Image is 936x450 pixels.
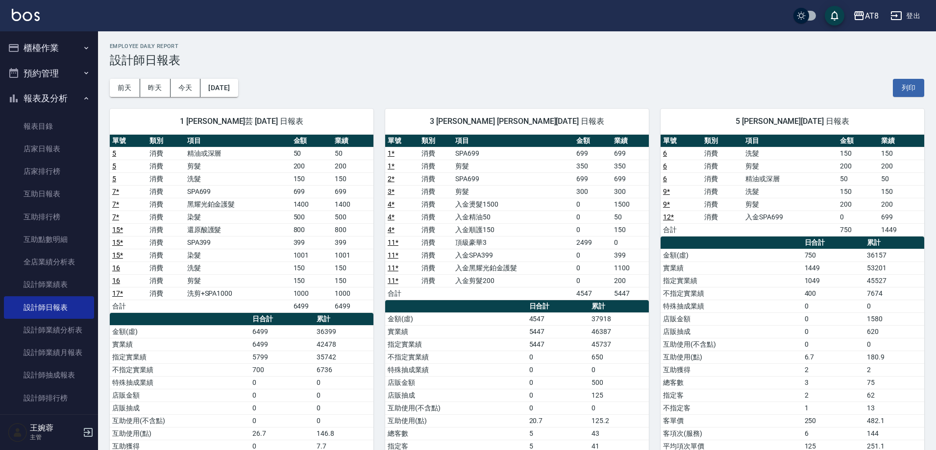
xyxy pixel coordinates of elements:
[574,135,611,147] th: 金額
[527,402,589,414] td: 0
[314,402,373,414] td: 0
[864,261,924,274] td: 53201
[589,338,649,351] td: 45737
[8,423,27,442] img: Person
[332,160,373,172] td: 200
[332,185,373,198] td: 699
[612,135,649,147] th: 業績
[332,211,373,223] td: 500
[185,172,291,185] td: 洗髮
[837,185,879,198] td: 150
[385,389,527,402] td: 店販抽成
[291,236,332,249] td: 399
[453,160,574,172] td: 剪髮
[864,351,924,363] td: 180.9
[112,175,116,183] a: 5
[864,402,924,414] td: 13
[879,223,924,236] td: 1449
[4,319,94,341] a: 設計師業績分析表
[864,300,924,312] td: 0
[661,338,802,351] td: 互助使用(不含點)
[185,274,291,287] td: 剪髮
[147,147,184,160] td: 消費
[291,287,332,300] td: 1000
[30,433,80,442] p: 主管
[661,414,802,427] td: 客單價
[332,249,373,261] td: 1001
[453,147,574,160] td: SPA699
[332,198,373,211] td: 1400
[30,423,80,433] h5: 王婉蓉
[4,115,94,138] a: 報表目錄
[527,427,589,440] td: 5
[612,236,649,249] td: 0
[802,427,864,440] td: 6
[110,376,250,389] td: 特殊抽成業績
[864,312,924,325] td: 1580
[185,261,291,274] td: 洗髮
[332,236,373,249] td: 399
[419,198,453,211] td: 消費
[879,185,924,198] td: 150
[110,53,924,67] h3: 設計師日報表
[837,211,879,223] td: 0
[419,135,453,147] th: 類別
[453,211,574,223] td: 入金精油50
[864,376,924,389] td: 75
[453,185,574,198] td: 剪髮
[453,135,574,147] th: 項目
[110,389,250,402] td: 店販金額
[864,237,924,249] th: 累計
[291,135,332,147] th: 金額
[527,414,589,427] td: 20.7
[663,149,667,157] a: 6
[453,249,574,261] td: 入金SPA399
[110,351,250,363] td: 指定實業績
[893,79,924,97] button: 列印
[612,198,649,211] td: 1500
[385,325,527,338] td: 實業績
[147,211,184,223] td: 消費
[743,160,837,172] td: 剪髮
[527,389,589,402] td: 0
[332,172,373,185] td: 150
[802,287,864,300] td: 400
[147,185,184,198] td: 消費
[702,147,743,160] td: 消費
[574,287,611,300] td: 4547
[385,414,527,427] td: 互助使用(點)
[332,287,373,300] td: 1000
[879,147,924,160] td: 150
[147,287,184,300] td: 消費
[4,296,94,319] a: 設計師日報表
[702,198,743,211] td: 消費
[291,223,332,236] td: 800
[661,300,802,312] td: 特殊抽成業績
[864,389,924,402] td: 62
[4,409,94,432] a: 店販抽成明細
[291,147,332,160] td: 50
[314,427,373,440] td: 146.8
[110,135,373,313] table: a dense table
[864,274,924,287] td: 45527
[419,249,453,261] td: 消費
[661,389,802,402] td: 指定客
[574,261,611,274] td: 0
[112,264,120,272] a: 16
[612,211,649,223] td: 50
[110,363,250,376] td: 不指定實業績
[589,312,649,325] td: 37918
[612,147,649,160] td: 699
[589,376,649,389] td: 500
[453,274,574,287] td: 入金剪髮200
[864,338,924,351] td: 0
[171,79,201,97] button: 今天
[419,172,453,185] td: 消費
[147,236,184,249] td: 消費
[864,249,924,261] td: 36157
[837,135,879,147] th: 金額
[661,325,802,338] td: 店販抽成
[661,427,802,440] td: 客項次(服務)
[291,211,332,223] td: 500
[385,351,527,363] td: 不指定實業績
